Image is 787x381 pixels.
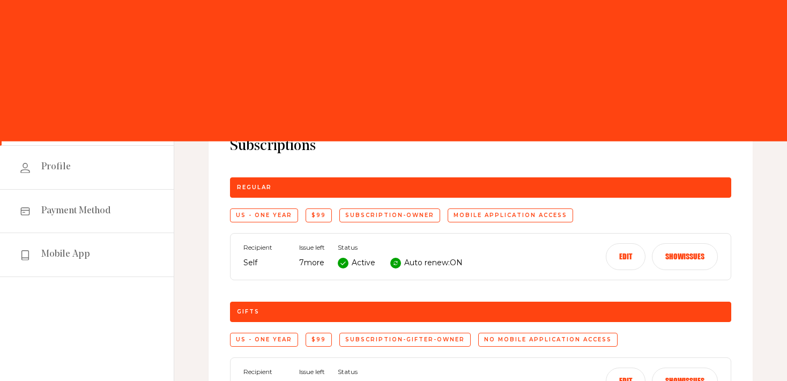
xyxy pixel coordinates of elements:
span: Subscriptions [230,137,731,156]
div: subscription-owner [339,208,440,222]
span: Profile [41,161,71,174]
div: Gifts [230,302,731,322]
span: Status [338,368,466,376]
p: Active [352,257,375,270]
span: Status [338,244,463,251]
p: Self [243,257,286,270]
div: $99 [306,333,332,347]
div: Regular [230,177,731,198]
p: 7 more [299,257,325,270]
button: Edit [606,243,645,270]
span: Payment Method [41,205,111,218]
button: Showissues [652,243,718,270]
div: Mobile application access [448,208,573,222]
div: US - One Year [230,333,298,347]
span: Recipient [243,244,286,251]
span: Issue left [299,368,325,376]
div: $99 [306,208,332,222]
div: subscription-gifter-owner [339,333,471,347]
span: Mobile App [41,248,90,261]
p: Auto renew: ON [404,257,463,270]
div: US - One Year [230,208,298,222]
span: Issue left [299,244,325,251]
span: Recipient [243,368,286,376]
div: No mobile application access [478,333,618,347]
